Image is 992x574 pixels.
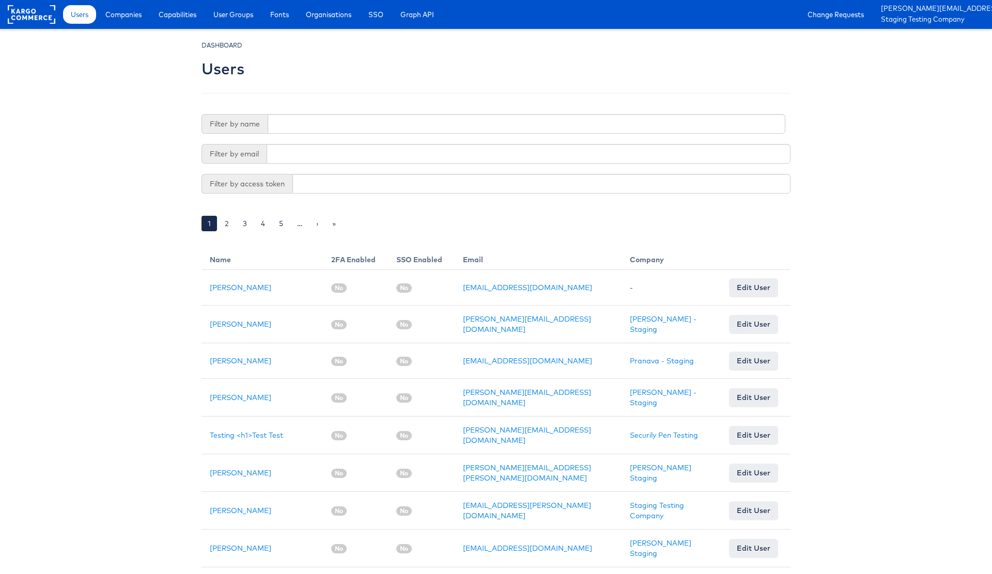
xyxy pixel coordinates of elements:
[463,283,592,292] a: [EMAIL_ADDRESS][DOMAIN_NAME]
[396,431,412,440] span: No
[202,114,268,134] span: Filter by name
[396,320,412,329] span: No
[210,544,271,553] a: [PERSON_NAME]
[331,469,347,478] span: No
[237,216,253,231] a: 3
[331,357,347,366] span: No
[463,388,591,407] a: [PERSON_NAME][EMAIL_ADDRESS][DOMAIN_NAME]
[202,41,242,49] small: DASHBOARD
[323,246,388,270] th: 2FA Enabled
[396,283,412,293] span: No
[298,5,359,24] a: Organisations
[202,174,292,194] span: Filter by access token
[455,246,622,270] th: Email
[331,393,347,403] span: No
[388,246,455,270] th: SSO Enabled
[202,246,323,270] th: Name
[71,9,88,20] span: Users
[396,469,412,478] span: No
[729,315,778,333] a: Edit User
[463,463,591,483] a: [PERSON_NAME][EMAIL_ADDRESS][PERSON_NAME][DOMAIN_NAME]
[630,314,696,334] a: [PERSON_NAME] - Staging
[368,9,383,20] span: SSO
[202,144,267,164] span: Filter by email
[463,501,591,520] a: [EMAIL_ADDRESS][PERSON_NAME][DOMAIN_NAME]
[206,5,261,24] a: User Groups
[396,544,412,553] span: No
[881,14,984,25] a: Staging Testing Company
[729,352,778,370] a: Edit User
[463,356,592,365] a: [EMAIL_ADDRESS][DOMAIN_NAME]
[622,246,721,270] th: Company
[630,356,694,365] a: Pranava - Staging
[630,501,684,520] a: Staging Testing Company
[270,9,289,20] span: Fonts
[729,388,778,407] a: Edit User
[881,4,984,14] a: [PERSON_NAME][EMAIL_ADDRESS][PERSON_NAME][DOMAIN_NAME]
[729,464,778,482] a: Edit User
[729,539,778,557] a: Edit User
[255,216,271,231] a: 4
[729,278,778,297] a: Edit User
[210,430,283,440] a: Testing <h1>Test Test
[159,9,196,20] span: Capabilities
[396,506,412,516] span: No
[630,463,691,483] a: [PERSON_NAME] Staging
[105,9,142,20] span: Companies
[63,5,96,24] a: Users
[630,430,698,440] a: Securily Pen Testing
[151,5,204,24] a: Capabilities
[210,506,271,515] a: [PERSON_NAME]
[210,283,271,292] a: [PERSON_NAME]
[393,5,442,24] a: Graph API
[630,388,696,407] a: [PERSON_NAME] - Staging
[326,216,342,231] a: »
[396,393,412,403] span: No
[210,468,271,477] a: [PERSON_NAME]
[331,283,347,293] span: No
[331,320,347,329] span: No
[331,506,347,516] span: No
[400,9,434,20] span: Graph API
[463,425,591,445] a: [PERSON_NAME][EMAIL_ADDRESS][DOMAIN_NAME]
[306,9,351,20] span: Organisations
[310,216,324,231] a: ›
[331,431,347,440] span: No
[98,5,149,24] a: Companies
[202,60,244,77] h2: Users
[210,393,271,402] a: [PERSON_NAME]
[396,357,412,366] span: No
[210,356,271,365] a: [PERSON_NAME]
[729,426,778,444] a: Edit User
[219,216,235,231] a: 2
[213,9,253,20] span: User Groups
[463,314,591,334] a: [PERSON_NAME][EMAIL_ADDRESS][DOMAIN_NAME]
[331,544,347,553] span: No
[800,5,872,24] a: Change Requests
[463,544,592,553] a: [EMAIL_ADDRESS][DOMAIN_NAME]
[361,5,391,24] a: SSO
[729,501,778,520] a: Edit User
[630,538,691,558] a: [PERSON_NAME] Staging
[291,216,308,231] a: …
[273,216,289,231] a: 5
[262,5,297,24] a: Fonts
[202,216,217,231] a: 1
[622,270,721,306] td: -
[210,320,271,329] a: [PERSON_NAME]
